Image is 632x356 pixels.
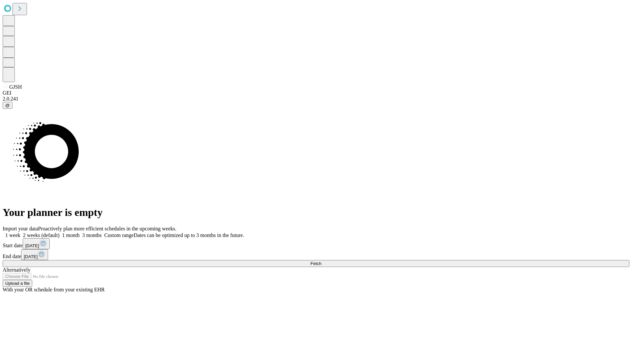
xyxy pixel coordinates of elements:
div: GEI [3,90,629,96]
span: Import your data [3,226,38,231]
span: [DATE] [25,243,39,248]
span: 3 months [82,232,102,238]
span: 2 weeks (default) [23,232,60,238]
span: Fetch [310,261,321,266]
button: Upload a file [3,280,32,287]
span: GJSH [9,84,22,90]
span: Proactively plan more efficient schedules in the upcoming weeks. [38,226,176,231]
button: [DATE] [23,238,50,249]
span: @ [5,103,10,108]
span: With your OR schedule from your existing EHR [3,287,105,292]
h1: Your planner is empty [3,206,629,219]
span: 1 week [5,232,20,238]
span: Dates can be optimized up to 3 months in the future. [134,232,244,238]
div: Start date [3,238,629,249]
button: [DATE] [21,249,48,260]
div: End date [3,249,629,260]
span: Custom range [104,232,134,238]
button: Fetch [3,260,629,267]
span: [DATE] [24,254,38,259]
div: 2.0.241 [3,96,629,102]
button: @ [3,102,13,109]
span: Alternatively [3,267,30,273]
span: 1 month [62,232,80,238]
